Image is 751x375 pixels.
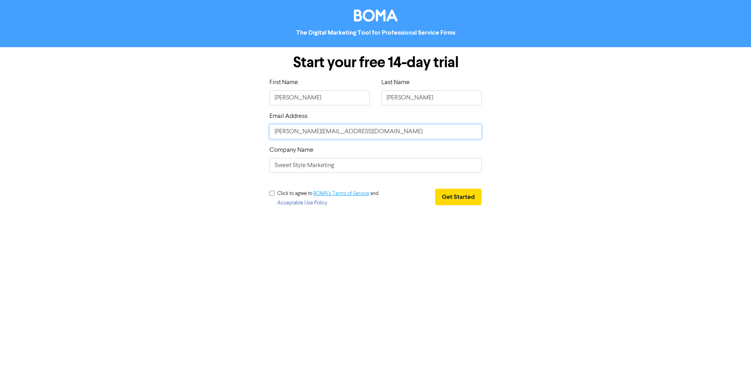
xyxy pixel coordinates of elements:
label: Email Address [269,112,308,121]
span: Click to agree to and [277,191,379,206]
label: Last Name [381,78,410,87]
h1: Start your free 14-day trial [269,53,482,72]
a: BOMA’s Terms of Service [313,191,369,196]
label: First Name [269,78,298,87]
a: Acceptable Use Policy [277,200,327,206]
button: Get Started [435,189,482,205]
strong: The Digital Marketing Tool for Professional Service Firms [296,29,455,37]
label: Company Name [269,145,313,155]
iframe: Chat Widget [712,337,751,375]
img: BOMA Logo [354,9,397,22]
